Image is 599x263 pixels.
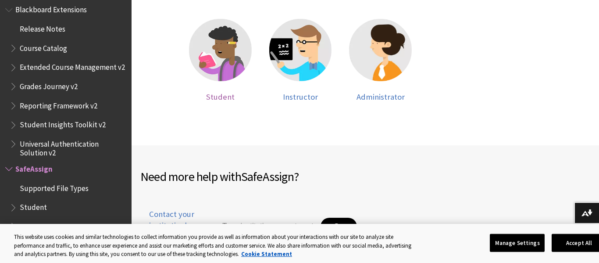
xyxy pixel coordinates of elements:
span: Supported File Types [20,181,89,193]
span: Course Catalog [20,41,67,53]
img: Instructor help [269,19,332,82]
a: Contact your institution's support desk [140,209,202,254]
span: Grades Journey v2 [20,79,78,91]
span: Blackboard Extensions [15,3,87,14]
span: Instructor [20,219,52,231]
a: Administrator help Administrator [349,19,412,102]
button: Manage Settings [490,234,545,252]
span: Student [206,92,235,102]
span: Contact your institution's support desk [140,209,202,243]
span: Instructor [283,92,318,102]
nav: Book outline for Blackboard Extensions [5,3,126,158]
span: SafeAssign [241,169,294,184]
span: Student [20,200,47,212]
button: Go [321,218,357,235]
nav: Book outline for Blackboard SafeAssign [5,162,126,253]
span: Release Notes [20,22,65,33]
span: Administrator [357,92,405,102]
img: Administrator help [349,19,412,82]
span: Extended Course Management v2 [20,60,125,72]
span: Student Insights Toolkit v2 [20,118,106,130]
span: Reporting Framework v2 [20,98,97,110]
a: Student help Student [189,19,252,102]
img: Student help [189,19,252,82]
h2: Need more help with ? [140,167,365,186]
span: Universal Authentication Solution v2 [20,137,125,157]
span: SafeAssign [15,162,53,173]
div: This website uses cookies and similar technologies to collect information you provide as well as ... [14,233,419,259]
a: Instructor help Instructor [269,19,332,102]
input: Type institution name to get support [222,218,321,235]
a: More information about your privacy, opens in a new tab [241,250,292,258]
